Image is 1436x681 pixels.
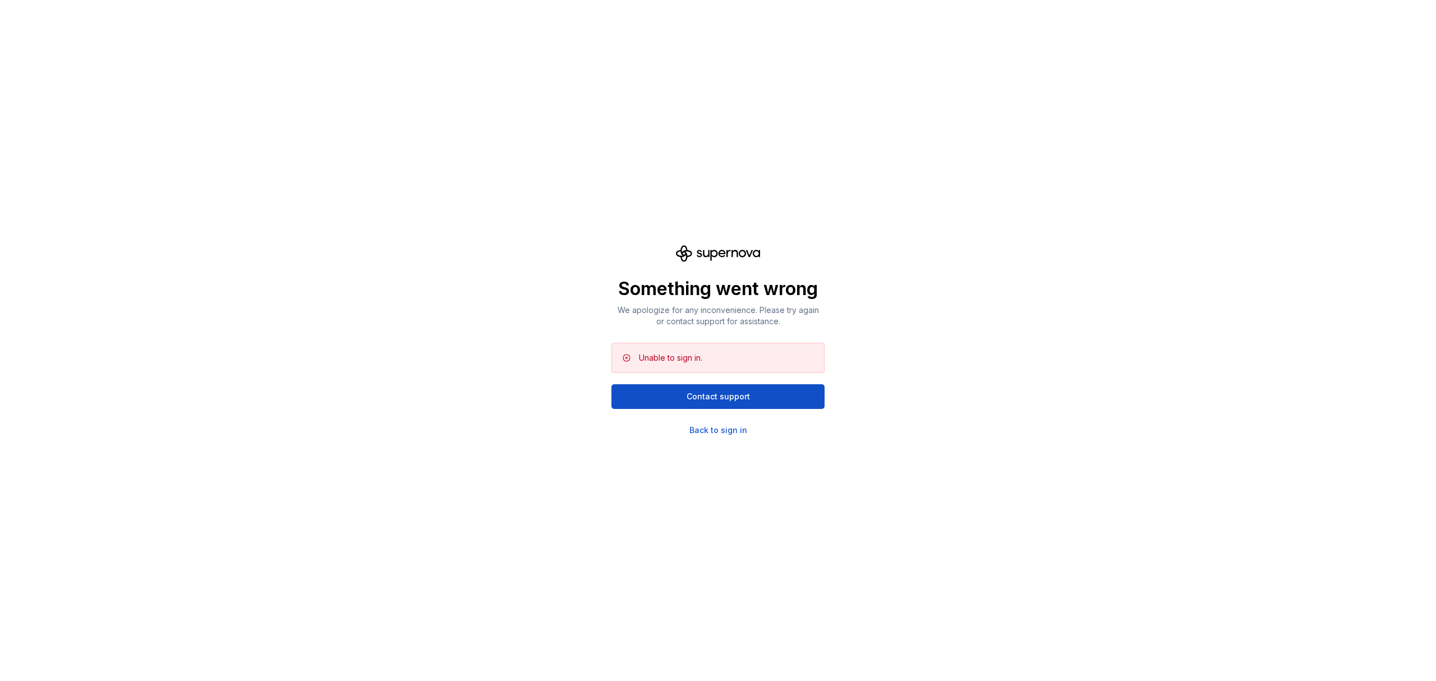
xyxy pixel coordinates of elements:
[611,305,825,327] p: We apologize for any inconvenience. Please try again or contact support for assistance.
[689,425,747,436] a: Back to sign in
[611,384,825,409] button: Contact support
[639,352,702,363] div: Unable to sign in.
[611,278,825,300] p: Something went wrong
[687,391,750,402] span: Contact support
